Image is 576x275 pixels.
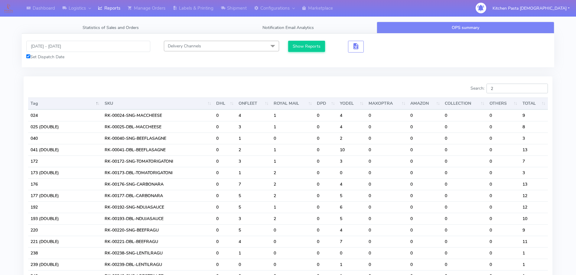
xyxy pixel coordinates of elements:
[214,247,236,259] td: 0
[408,121,442,133] td: 0
[520,247,548,259] td: 1
[236,213,271,224] td: 3
[214,155,236,167] td: 0
[442,110,487,121] td: 0
[520,236,548,247] td: 11
[366,236,408,247] td: 0
[366,259,408,270] td: 0
[262,25,314,30] span: Notification Email Analytics
[214,110,236,121] td: 0
[337,110,366,121] td: 4
[442,201,487,213] td: 0
[487,224,520,236] td: 0
[442,167,487,178] td: 0
[314,247,337,259] td: 0
[337,167,366,178] td: 0
[102,201,214,213] td: RK-00192-SNG-NDUJASAUCE
[236,236,271,247] td: 4
[366,144,408,155] td: 0
[442,259,487,270] td: 0
[314,144,337,155] td: 0
[271,110,315,121] td: 1
[102,190,214,201] td: RK-00177-DBL-CARBONARA
[520,98,548,110] th: TOTAL : activate to sort column ascending
[452,25,479,30] span: OPS summary
[408,236,442,247] td: 0
[271,121,315,133] td: 1
[337,224,366,236] td: 4
[487,167,520,178] td: 0
[442,213,487,224] td: 0
[271,178,315,190] td: 2
[408,155,442,167] td: 0
[271,133,315,144] td: 0
[314,224,337,236] td: 0
[408,190,442,201] td: 0
[314,110,337,121] td: 0
[102,178,214,190] td: RK-00176-SNG-CARBONARA
[271,190,315,201] td: 2
[102,224,214,236] td: RK-00220-SNG-BEEFRAGU
[102,155,214,167] td: RK-00172-SNG-TOMATORIGATONI
[271,167,315,178] td: 2
[442,178,487,190] td: 0
[236,155,271,167] td: 3
[271,144,315,155] td: 1
[236,259,271,270] td: 0
[26,54,150,60] div: Set Dispatch Date
[28,178,102,190] td: 176
[337,190,366,201] td: 5
[408,133,442,144] td: 0
[314,259,337,270] td: 0
[520,201,548,213] td: 12
[442,236,487,247] td: 0
[442,224,487,236] td: 0
[487,259,520,270] td: 0
[214,133,236,144] td: 0
[408,201,442,213] td: 0
[214,201,236,213] td: 0
[366,167,408,178] td: 0
[236,247,271,259] td: 1
[271,213,315,224] td: 2
[487,98,520,110] th: OTHERS : activate to sort column ascending
[520,144,548,155] td: 13
[22,22,554,34] ul: Tabs
[487,84,548,93] input: Search:
[271,236,315,247] td: 0
[28,155,102,167] td: 172
[83,25,139,30] span: Statistics of Sales and Orders
[520,213,548,224] td: 10
[442,190,487,201] td: 0
[408,224,442,236] td: 0
[314,121,337,133] td: 0
[271,201,315,213] td: 1
[236,178,271,190] td: 7
[168,43,201,49] span: Delivery Channels
[520,224,548,236] td: 9
[28,98,102,110] th: Tag: activate to sort column descending
[408,259,442,270] td: 0
[366,247,408,259] td: 0
[314,98,337,110] th: DPD : activate to sort column ascending
[28,121,102,133] td: 025 (DOUBLE)
[408,144,442,155] td: 0
[214,259,236,270] td: 0
[366,178,408,190] td: 0
[314,155,337,167] td: 0
[102,247,214,259] td: RK-00238-SNG-LENTILRAGU
[102,167,214,178] td: RK-00173-DBL-TOMATORIGATONI
[26,41,150,52] input: Pick the Daterange
[442,121,487,133] td: 0
[366,213,408,224] td: 0
[214,190,236,201] td: 0
[337,259,366,270] td: 1
[337,98,366,110] th: YODEL : activate to sort column ascending
[487,236,520,247] td: 0
[442,133,487,144] td: 0
[408,110,442,121] td: 0
[28,247,102,259] td: 238
[28,259,102,270] td: 239 (DOUBLE)
[214,144,236,155] td: 0
[314,133,337,144] td: 0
